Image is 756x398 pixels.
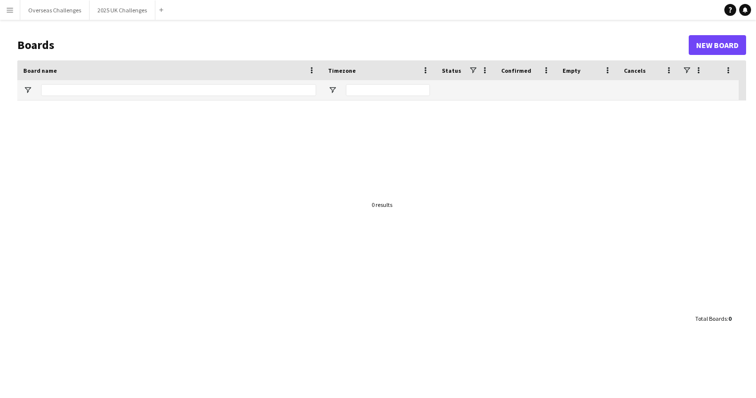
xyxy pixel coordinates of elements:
button: Overseas Challenges [20,0,90,20]
input: Board name Filter Input [41,84,316,96]
input: Timezone Filter Input [346,84,430,96]
a: New Board [689,35,746,55]
span: Board name [23,67,57,74]
span: Total Boards [695,315,727,322]
span: Empty [563,67,580,74]
span: Cancels [624,67,646,74]
span: 0 [728,315,731,322]
button: Open Filter Menu [23,86,32,95]
div: 0 results [372,201,392,208]
button: Open Filter Menu [328,86,337,95]
span: Confirmed [501,67,531,74]
div: : [695,309,731,328]
h1: Boards [17,38,689,52]
span: Timezone [328,67,356,74]
span: Status [442,67,461,74]
button: 2025 UK Challenges [90,0,155,20]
